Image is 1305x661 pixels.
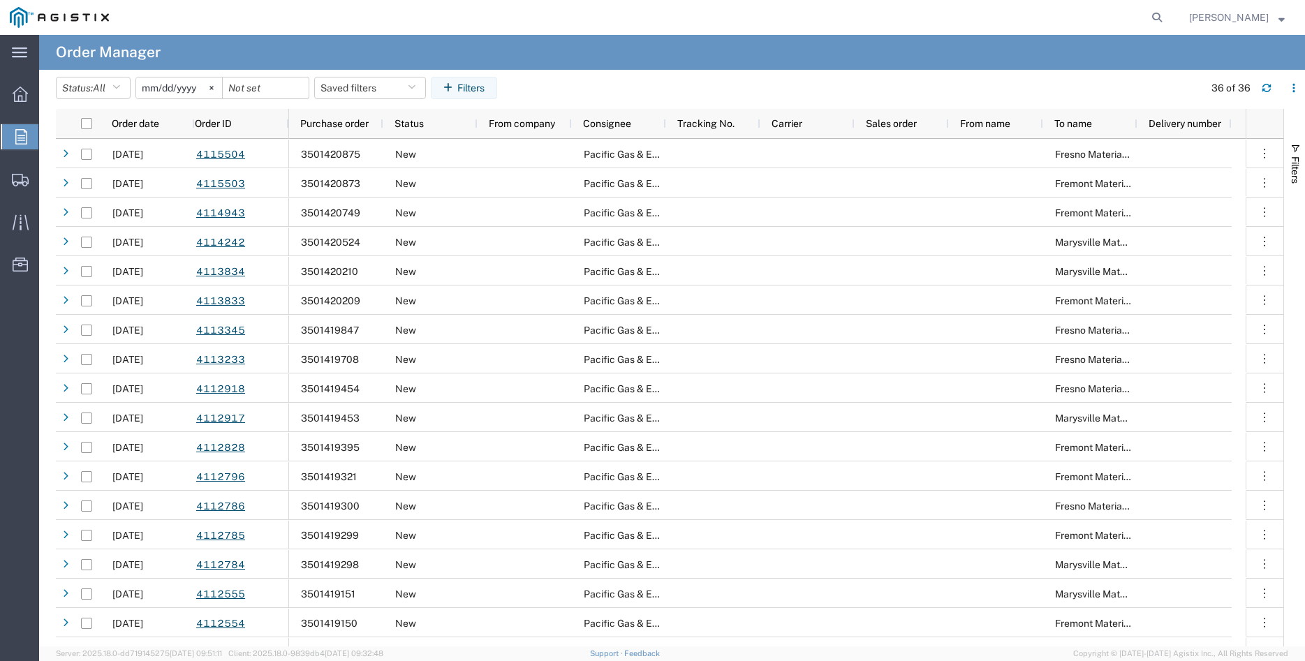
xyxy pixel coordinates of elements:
[170,649,222,658] span: [DATE] 09:51:11
[1188,9,1285,26] button: [PERSON_NAME]
[395,178,416,189] span: New
[196,289,246,313] a: 4113833
[196,201,246,225] a: 4114943
[112,530,143,541] span: 08/29/2025
[1055,178,1183,189] span: Fremont Materials Receiving
[301,325,359,336] span: 3501419847
[300,118,369,129] span: Purchase order
[301,471,357,482] span: 3501419321
[196,436,246,460] a: 4112828
[112,149,143,160] span: 09/10/2025
[772,118,802,129] span: Carrier
[56,35,161,70] h4: Order Manager
[112,383,143,394] span: 08/31/2025
[196,611,246,636] a: 4112554
[395,295,416,306] span: New
[395,530,416,541] span: New
[112,118,159,129] span: Order date
[395,383,416,394] span: New
[10,7,109,28] img: logo
[1055,325,1176,336] span: Fresno Materials Receiving
[314,77,426,99] button: Saved filters
[1055,266,1190,277] span: Marysville Materials Receiving
[301,354,359,365] span: 3501419708
[584,530,725,541] span: Pacific Gas & Electric Company
[584,442,725,453] span: Pacific Gas & Electric Company
[960,118,1010,129] span: From name
[195,118,232,129] span: Order ID
[584,207,725,218] span: Pacific Gas & Electric Company
[395,325,416,336] span: New
[395,413,416,424] span: New
[584,354,725,365] span: Pacific Gas & Electric Company
[395,500,416,512] span: New
[1054,118,1092,129] span: To name
[1055,618,1183,629] span: Fremont Materials Receiving
[56,649,222,658] span: Server: 2025.18.0-dd719145275
[1055,559,1190,570] span: Marysville Materials Receiving
[1055,207,1183,218] span: Fremont Materials Receiving
[301,530,359,541] span: 3501419299
[395,471,416,482] span: New
[584,559,725,570] span: Pacific Gas & Electric Company
[325,649,383,658] span: [DATE] 09:32:48
[395,266,416,277] span: New
[223,77,309,98] input: Not set
[112,178,143,189] span: 09/10/2025
[112,471,143,482] span: 08/29/2025
[489,118,555,129] span: From company
[395,354,416,365] span: New
[395,618,416,629] span: New
[301,500,360,512] span: 3501419300
[866,118,917,129] span: Sales order
[112,559,143,570] span: 08/29/2025
[395,559,416,570] span: New
[301,588,355,600] span: 3501419151
[1055,383,1176,394] span: Fresno Materials Receiving
[590,649,625,658] a: Support
[301,207,360,218] span: 3501420749
[1055,500,1176,512] span: Fresno Materials Receiving
[1211,81,1251,96] div: 36 of 36
[1055,295,1183,306] span: Fremont Materials Receiving
[301,295,360,306] span: 3501420209
[1055,149,1176,160] span: Fresno Materials Receiving
[1149,118,1221,129] span: Delivery number
[112,618,143,629] span: 08/28/2025
[196,377,246,401] a: 4112918
[1055,471,1183,482] span: Fremont Materials Receiving
[1073,648,1288,660] span: Copyright © [DATE]-[DATE] Agistix Inc., All Rights Reserved
[431,77,497,99] button: Filters
[583,118,631,129] span: Consignee
[112,266,143,277] span: 09/05/2025
[56,77,131,99] button: Status:All
[112,413,143,424] span: 08/31/2025
[301,559,359,570] span: 3501419298
[395,442,416,453] span: New
[1055,354,1176,365] span: Fresno Materials Receiving
[196,260,246,284] a: 4113834
[677,118,735,129] span: Tracking No.
[112,442,143,453] span: 08/29/2025
[196,348,246,372] a: 4113233
[196,142,246,167] a: 4115504
[196,318,246,343] a: 4113345
[136,77,222,98] input: Not set
[112,295,143,306] span: 09/05/2025
[395,207,416,218] span: New
[584,149,725,160] span: Pacific Gas & Electric Company
[584,295,725,306] span: Pacific Gas & Electric Company
[1055,588,1190,600] span: Marysville Materials Receiving
[395,588,416,600] span: New
[112,237,143,248] span: 09/08/2025
[112,500,143,512] span: 08/29/2025
[301,618,357,629] span: 3501419150
[1055,442,1183,453] span: Fremont Materials Receiving
[584,178,725,189] span: Pacific Gas & Electric Company
[1055,413,1190,424] span: Marysville Materials Receiving
[93,82,105,94] span: All
[301,178,360,189] span: 3501420873
[584,383,725,394] span: Pacific Gas & Electric Company
[584,500,725,512] span: Pacific Gas & Electric Company
[584,588,725,600] span: Pacific Gas & Electric Company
